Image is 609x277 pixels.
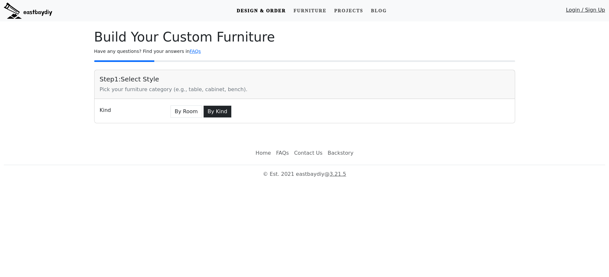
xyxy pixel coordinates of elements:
a: Furniture [291,5,329,17]
small: Have any questions? Find your answers in [94,49,201,54]
p: © Est. 2021 eastbaydiy @ [4,170,605,178]
button: By Room [171,105,202,118]
a: Projects [332,5,366,17]
a: Login / Sign Up [566,6,605,17]
a: Backstory [325,147,356,160]
h5: Step 1 : Select Style [100,75,510,83]
img: eastbaydiy [4,3,52,19]
a: 3.21.5 [330,171,346,177]
a: Contact Us [291,147,325,160]
div: Kind [96,104,165,118]
div: Pick your furniture category (e.g., table, cabinet, bench). [100,86,510,93]
a: FAQs [190,49,201,54]
a: Home [253,147,273,160]
a: Design & Order [234,5,288,17]
a: Blog [368,5,389,17]
h1: Build Your Custom Furniture [94,29,515,45]
a: FAQs [273,147,291,160]
button: By Kind [203,105,232,118]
